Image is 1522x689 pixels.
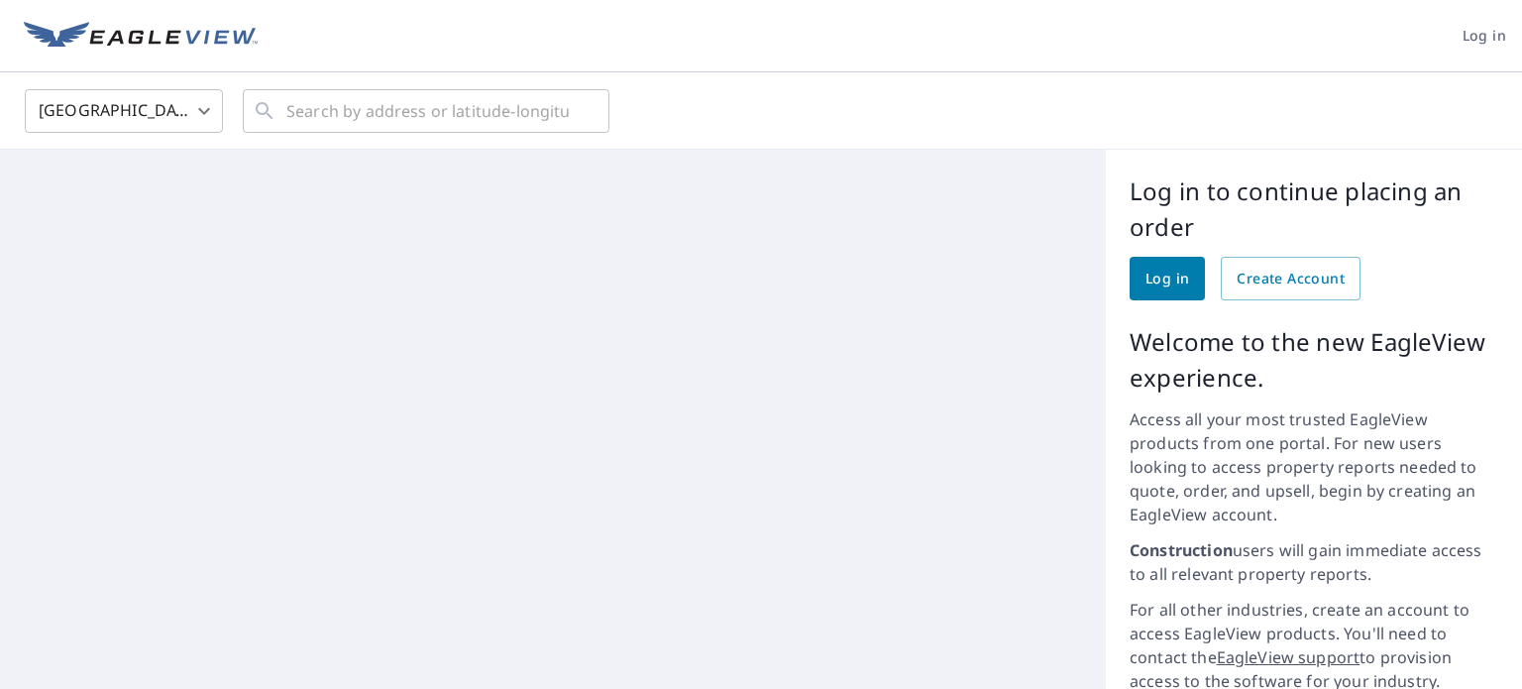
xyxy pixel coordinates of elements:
[1130,407,1498,526] p: Access all your most trusted EagleView products from one portal. For new users looking to access ...
[1463,24,1506,49] span: Log in
[286,83,569,139] input: Search by address or latitude-longitude
[24,22,258,52] img: EV Logo
[1130,257,1205,300] a: Log in
[1237,267,1345,291] span: Create Account
[1145,267,1189,291] span: Log in
[1217,646,1360,668] a: EagleView support
[1130,538,1498,586] p: users will gain immediate access to all relevant property reports.
[1130,539,1233,561] strong: Construction
[1130,173,1498,245] p: Log in to continue placing an order
[1130,324,1498,396] p: Welcome to the new EagleView experience.
[25,83,223,139] div: [GEOGRAPHIC_DATA]
[1221,257,1360,300] a: Create Account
